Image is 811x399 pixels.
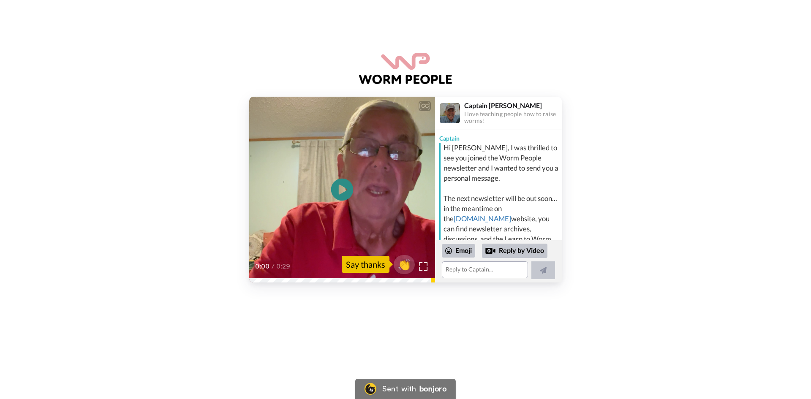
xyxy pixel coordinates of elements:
div: Say thanks [342,256,389,273]
div: Reply by Video [485,246,495,256]
img: Profile Image [440,103,460,123]
div: Hi [PERSON_NAME], I was thrilled to see you joined the Worm People newsletter and I wanted to sen... [444,143,560,254]
span: 0:29 [276,261,291,271]
a: [DOMAIN_NAME] [454,214,511,223]
div: Captain [PERSON_NAME] [464,101,561,109]
div: Emoji [442,244,475,258]
div: I love teaching people how to raise worms! [464,111,561,125]
span: / [272,261,275,271]
div: Captain [435,130,562,143]
span: 👏 [394,258,415,271]
button: 👏 [394,255,415,274]
img: logo [359,53,452,84]
span: 0:00 [255,261,270,271]
img: Full screen [419,262,427,271]
div: CC [419,102,430,110]
div: Reply by Video [482,244,547,258]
